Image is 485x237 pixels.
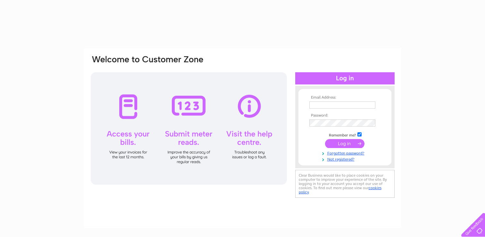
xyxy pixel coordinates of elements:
div: Clear Business would like to place cookies on your computer to improve your experience of the sit... [295,170,395,198]
th: Password: [308,113,382,118]
td: Remember me? [308,131,382,138]
a: Not registered? [309,156,382,162]
a: cookies policy [299,186,381,194]
a: Forgotten password? [309,150,382,156]
th: Email Address: [308,95,382,100]
input: Submit [325,139,364,148]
